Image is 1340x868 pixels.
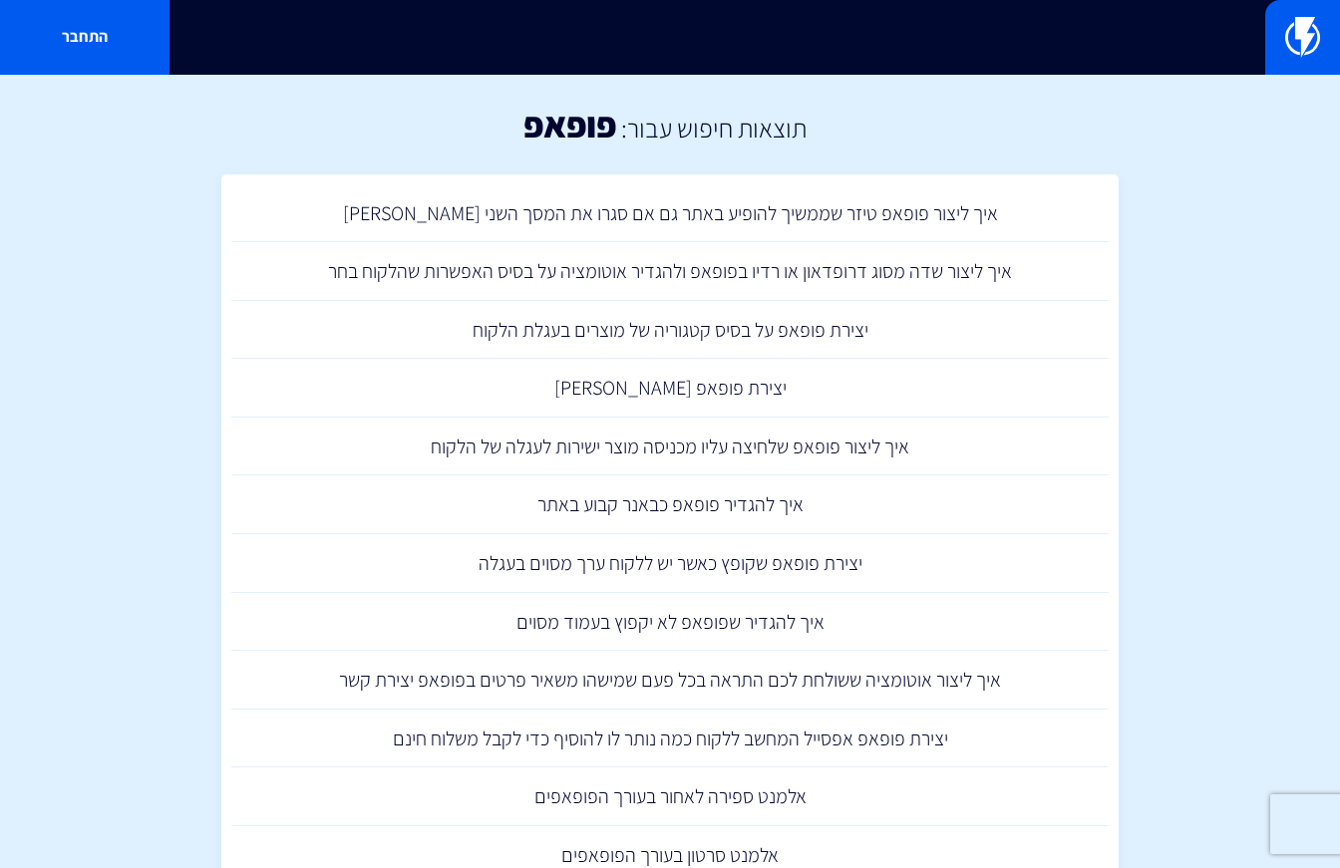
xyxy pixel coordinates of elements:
[231,418,1109,476] a: איך ליצור פופאפ שלחיצה עליו מכניסה מוצר ישירות לעגלה של הלקוח
[231,767,1109,826] a: אלמנט ספירה לאחור בעורך הפופאפים
[231,184,1109,243] a: איך ליצור פופאפ טיזר שממשיך להופיע באתר גם אם סגרו את המסך השני [PERSON_NAME]
[616,114,807,143] h2: תוצאות חיפוש עבור:
[231,593,1109,652] a: איך להגדיר שפופאפ לא יקפוץ בעמוד מסוים
[231,475,1109,534] a: איך להגדיר פופאפ כבאנר קבוע באתר
[231,359,1109,418] a: יצירת פופאפ [PERSON_NAME]
[231,534,1109,593] a: יצירת פופאפ שקופץ כאשר יש ללקוח ערך מסוים בעגלה
[231,710,1109,768] a: יצירת פופאפ אפסייל המחשב ללקוח כמה נותר לו להוסיף כדי לקבל משלוח חינם
[231,651,1109,710] a: איך ליצור אוטומציה ששולחת לכם התראה בכל פעם שמישהו משאיר פרטים בפופאפ יצירת קשר
[231,301,1109,360] a: יצירת פופאפ על בסיס קטגוריה של מוצרים בעגלת הלקוח
[231,242,1109,301] a: איך ליצור שדה מסוג דרופדאון או רדיו בפופאפ ולהגדיר אוטומציה על בסיס האפשרות שהלקוח בחר
[523,105,616,145] h1: פופאפ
